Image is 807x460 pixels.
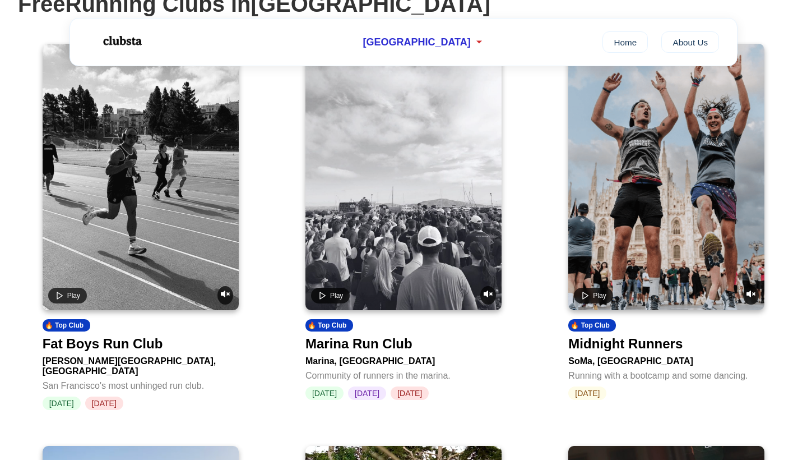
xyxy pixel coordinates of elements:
div: SoMa, [GEOGRAPHIC_DATA] [568,352,764,366]
button: Play video [48,288,87,303]
div: [PERSON_NAME][GEOGRAPHIC_DATA], [GEOGRAPHIC_DATA] [43,352,239,376]
div: Running with a bootcamp and some dancing. [568,366,764,381]
span: [GEOGRAPHIC_DATA] [363,36,470,48]
button: Play video [574,288,613,303]
button: Unmute video [480,286,496,305]
a: Home [602,31,648,53]
a: Play videoUnmute video🔥 Top ClubFat Boys Run Club[PERSON_NAME][GEOGRAPHIC_DATA], [GEOGRAPHIC_DATA... [43,44,239,410]
div: Midnight Runners [568,336,683,352]
button: Unmute video [743,286,759,305]
div: Community of runners in the marina. [305,366,502,381]
button: Play video [311,288,350,303]
a: Play videoUnmute video🔥 Top ClubMarina Run ClubMarina, [GEOGRAPHIC_DATA]Community of runners in t... [305,44,502,400]
span: [DATE] [305,387,344,400]
div: 🔥 Top Club [568,319,616,332]
span: [DATE] [568,387,606,400]
a: About Us [661,31,719,53]
span: Play [593,292,606,300]
div: Fat Boys Run Club [43,336,163,352]
span: Play [67,292,80,300]
span: [DATE] [85,397,123,410]
a: Play videoUnmute video🔥 Top ClubMidnight RunnersSoMa, [GEOGRAPHIC_DATA]Running with a bootcamp an... [568,44,764,400]
button: Unmute video [217,286,233,305]
img: Logo [88,27,155,55]
div: Marina Run Club [305,336,412,352]
span: [DATE] [348,387,386,400]
span: [DATE] [391,387,429,400]
div: San Francisco's most unhinged run club. [43,376,239,391]
span: [DATE] [43,397,81,410]
div: 🔥 Top Club [43,319,90,332]
div: 🔥 Top Club [305,319,353,332]
span: Play [330,292,343,300]
div: Marina, [GEOGRAPHIC_DATA] [305,352,502,366]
